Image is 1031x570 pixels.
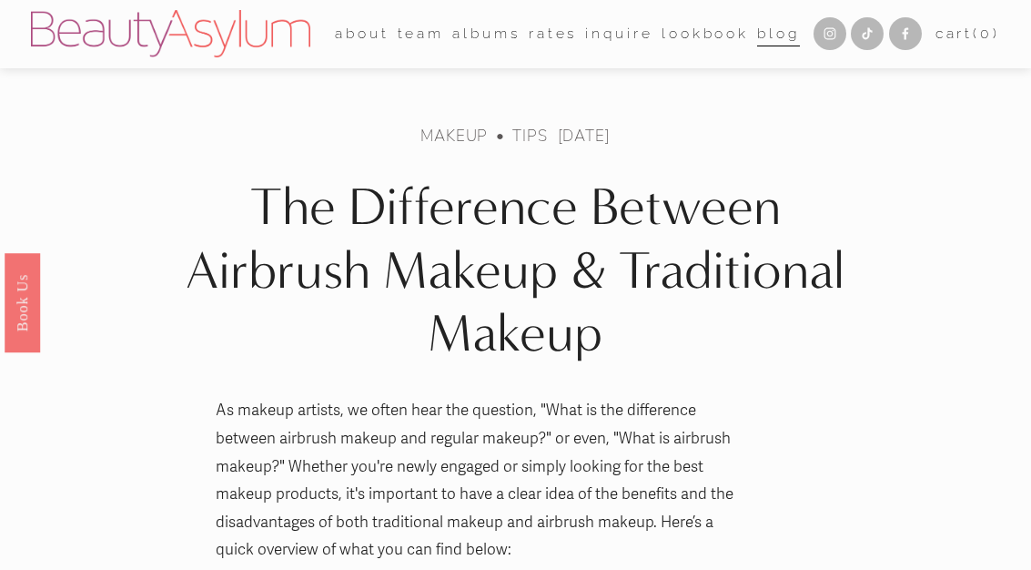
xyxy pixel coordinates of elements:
[31,10,310,57] img: Beauty Asylum | Bridal Hair &amp; Makeup Charlotte &amp; Atlanta
[216,397,753,565] p: As makeup artists, we often hear the question, "What is the difference between airbrush makeup an...
[585,20,652,48] a: Inquire
[662,20,749,48] a: Lookbook
[980,25,993,42] span: 0
[5,253,40,352] a: Book Us
[152,176,879,365] h1: The Difference Between Airbrush Makeup & Traditional Makeup
[420,125,488,146] a: makeup
[814,17,846,50] a: Instagram
[335,20,389,48] a: folder dropdown
[529,20,578,48] a: Rates
[889,17,922,50] a: Facebook
[512,125,547,146] a: Tips
[935,21,1000,46] a: 0 items in cart
[973,25,1000,42] span: ( )
[398,20,445,48] a: folder dropdown
[851,17,884,50] a: TikTok
[558,125,611,146] span: [DATE]
[452,20,520,48] a: albums
[757,20,800,48] a: Blog
[398,21,445,46] span: team
[335,21,389,46] span: about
